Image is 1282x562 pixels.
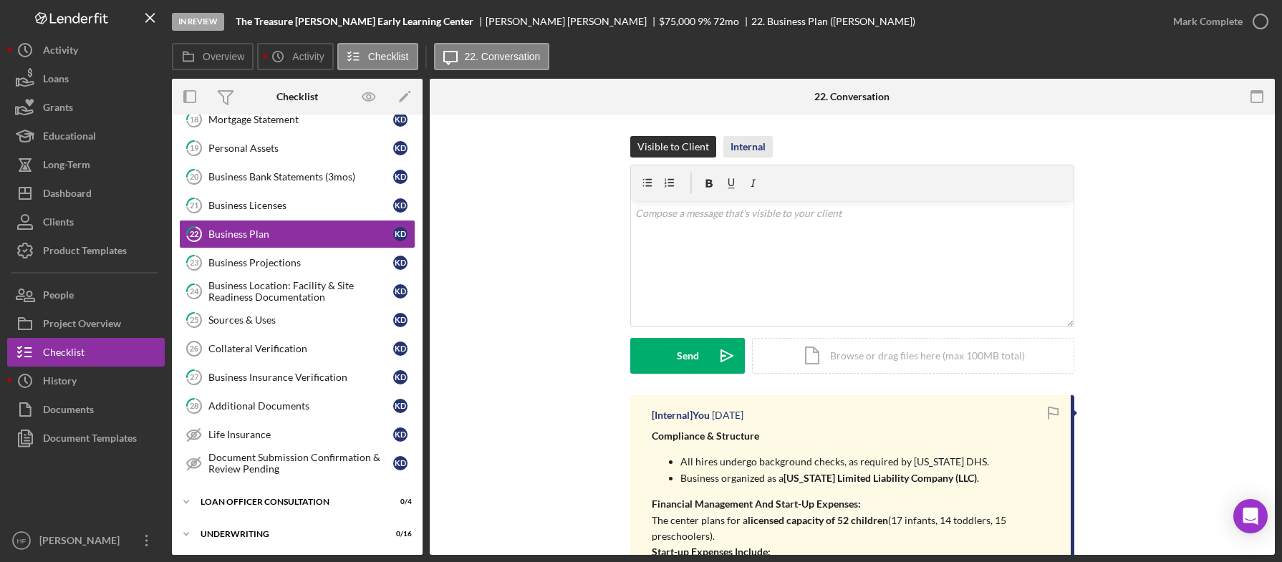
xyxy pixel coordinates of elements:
[190,286,199,296] tspan: 24
[43,36,78,68] div: Activity
[208,228,393,240] div: Business Plan
[43,281,74,313] div: People
[7,36,165,64] button: Activity
[43,208,74,240] div: Clients
[43,424,137,456] div: Document Templates
[292,51,324,62] label: Activity
[179,449,415,478] a: Document Submission Confirmation & Review PendingKD
[179,248,415,277] a: 23Business ProjectionsKD
[393,284,408,299] div: K D
[257,43,333,70] button: Activity
[368,51,409,62] label: Checklist
[179,334,415,363] a: 26Collateral VerificationKD
[393,227,408,241] div: K D
[179,163,415,191] a: 20Business Bank Statements (3mos)KD
[208,200,393,211] div: Business Licenses
[7,309,165,338] button: Project Overview
[680,470,1056,486] p: Business organized as a .
[7,208,165,236] button: Clients
[7,150,165,179] button: Long-Term
[36,526,129,558] div: [PERSON_NAME]
[43,150,90,183] div: Long-Term
[179,105,415,134] a: 18Mortgage StatementKD
[630,136,716,158] button: Visible to Client
[393,198,408,213] div: K D
[190,229,198,238] tspan: 22
[208,280,393,303] div: Business Location: Facility & Site Readiness Documentation
[208,400,393,412] div: Additional Documents
[652,546,771,558] strong: Start-up Expenses Include:
[208,142,393,154] div: Personal Assets
[814,91,890,102] div: 22. Conversation
[43,64,69,97] div: Loans
[7,281,165,309] a: People
[179,220,415,248] a: 22Business PlanKD
[7,179,165,208] button: Dashboard
[393,427,408,442] div: K D
[208,343,393,354] div: Collateral Verification
[7,424,165,452] button: Document Templates
[7,526,165,555] button: HF[PERSON_NAME]
[208,171,393,183] div: Business Bank Statements (3mos)
[1173,7,1243,36] div: Mark Complete
[179,363,415,392] a: 27Business Insurance VerificationKD
[7,64,165,93] button: Loans
[203,51,244,62] label: Overview
[190,258,198,267] tspan: 23
[677,338,699,374] div: Send
[179,420,415,449] a: Life InsuranceKD
[393,341,408,356] div: K D
[7,93,165,122] a: Grants
[386,530,412,538] div: 0 / 16
[208,452,393,475] div: Document Submission Confirmation & Review Pending
[1159,7,1275,36] button: Mark Complete
[43,93,73,125] div: Grants
[172,13,224,31] div: In Review
[7,236,165,265] button: Product Templates
[393,141,408,155] div: K D
[7,122,165,150] button: Educational
[190,200,198,210] tspan: 21
[7,395,165,424] button: Documents
[17,537,26,545] text: HF
[486,16,659,27] div: [PERSON_NAME] [PERSON_NAME]
[43,122,96,154] div: Educational
[190,172,199,181] tspan: 20
[201,530,376,538] div: Underwriting
[179,306,415,334] a: 25Sources & UsesKD
[7,338,165,367] a: Checklist
[748,514,888,526] strong: licensed capacity of 52 children
[179,392,415,420] a: 28Additional DocumentsKD
[43,309,121,341] div: Project Overview
[393,456,408,470] div: K D
[208,314,393,326] div: Sources & Uses
[7,367,165,395] a: History
[713,16,739,27] div: 72 mo
[179,134,415,163] a: 19Personal AssetsKD
[393,112,408,127] div: K D
[731,136,766,158] div: Internal
[393,170,408,184] div: K D
[434,43,550,70] button: 22. Conversation
[190,315,198,324] tspan: 25
[393,313,408,327] div: K D
[43,367,77,399] div: History
[190,143,199,152] tspan: 19
[208,257,393,268] div: Business Projections
[190,401,198,410] tspan: 28
[179,277,415,306] a: 24Business Location: Facility & Site Readiness DocumentationKD
[43,395,94,427] div: Documents
[698,16,711,27] div: 9 %
[637,136,709,158] div: Visible to Client
[659,15,695,27] span: $75,000
[386,498,412,506] div: 0 / 4
[208,372,393,383] div: Business Insurance Verification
